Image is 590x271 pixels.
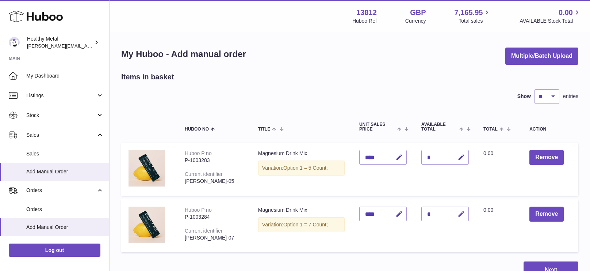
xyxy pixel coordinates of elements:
span: Option 1 = 7 Count; [283,222,328,227]
h1: My Huboo - Add manual order [121,48,246,60]
span: 7,165.95 [455,8,483,18]
a: 0.00 AVAILABLE Stock Total [520,8,581,25]
div: Current identifier [185,228,223,234]
a: 7,165.95 Total sales [455,8,491,25]
strong: GBP [410,8,426,18]
div: Huboo Ref [352,18,377,25]
span: Unit Sales Price [359,122,395,132]
div: Current identifier [185,171,223,177]
span: Orders [26,187,96,194]
span: Sales [26,150,104,157]
span: Listings [26,92,96,99]
h2: Items in basket [121,72,174,82]
span: 0.00 [483,150,493,156]
div: Variation: [258,217,345,232]
td: Magnesium Drink Mix [251,143,352,196]
div: [PERSON_NAME]-07 [185,234,244,241]
button: Remove [529,150,564,165]
div: Huboo P no [185,207,212,213]
div: Huboo P no [185,150,212,156]
span: Huboo no [185,127,209,132]
div: [PERSON_NAME]-05 [185,178,244,185]
span: Stock [26,112,96,119]
span: Sales [26,132,96,139]
img: jose@healthy-metal.com [9,37,20,48]
strong: 13812 [356,8,377,18]
a: Log out [9,244,100,257]
span: Add Manual Order [26,224,104,231]
span: Total [483,127,498,132]
button: Multiple/Batch Upload [505,48,578,65]
span: Title [258,127,270,132]
span: Orders [26,206,104,213]
div: Healthy Metal [27,35,93,49]
div: Currency [405,18,426,25]
span: AVAILABLE Total [421,122,457,132]
label: Show [517,93,531,100]
span: AVAILABLE Stock Total [520,18,581,25]
div: P-1003284 [185,214,244,221]
span: Add Manual Order [26,168,104,175]
button: Remove [529,207,564,222]
span: Option 1 = 5 Count; [283,165,328,171]
span: entries [563,93,578,100]
img: Magnesium Drink Mix [129,150,165,187]
span: 0.00 [483,207,493,213]
span: Total sales [459,18,491,25]
img: Magnesium Drink Mix [129,207,165,243]
span: [PERSON_NAME][EMAIL_ADDRESS][DOMAIN_NAME] [27,43,146,49]
div: P-1003283 [185,157,244,164]
div: Variation: [258,161,345,176]
td: Magnesium Drink Mix [251,199,352,252]
span: My Dashboard [26,72,104,79]
div: Action [529,127,571,132]
span: 0.00 [559,8,573,18]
